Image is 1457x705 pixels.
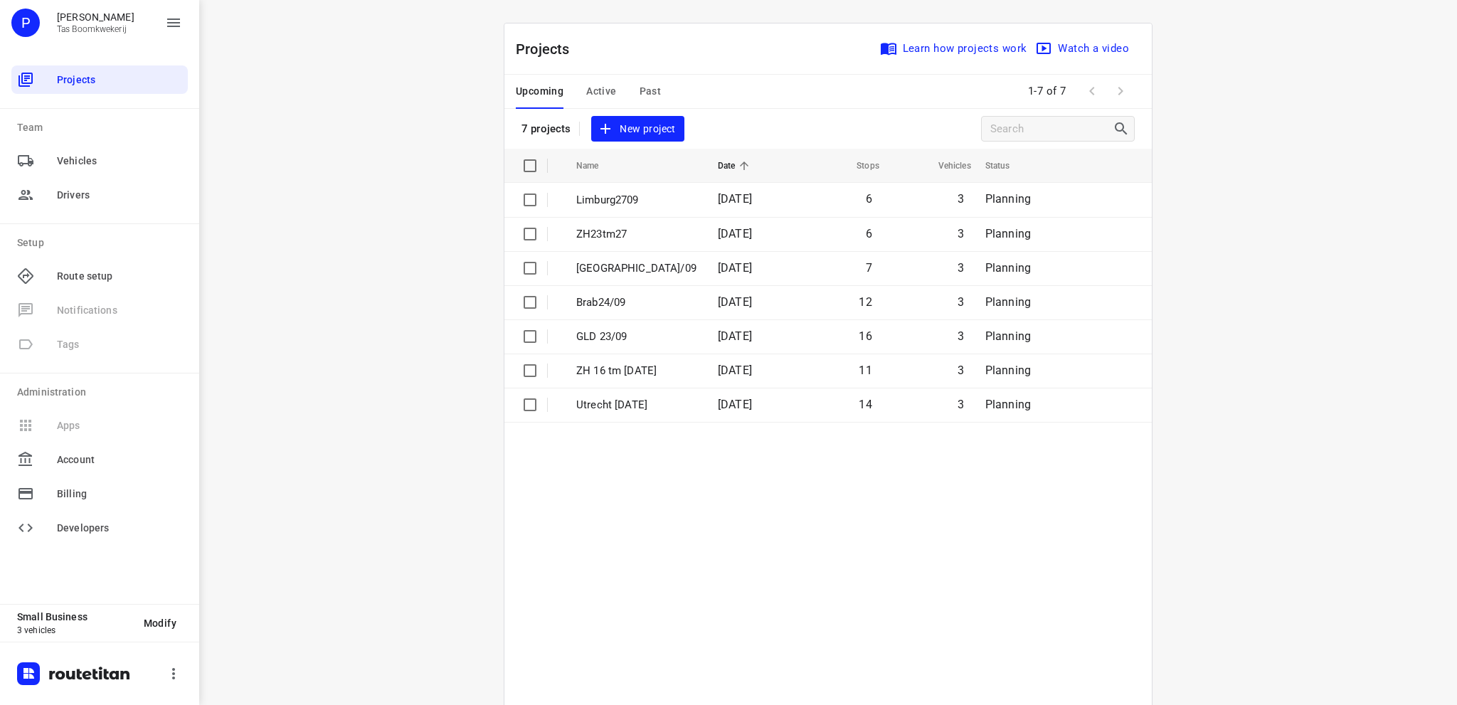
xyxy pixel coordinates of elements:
[866,192,872,206] span: 6
[958,261,964,275] span: 3
[958,192,964,206] span: 3
[985,192,1031,206] span: Planning
[859,398,871,411] span: 14
[576,329,696,345] p: GLD 23/09
[57,154,182,169] span: Vehicles
[958,295,964,309] span: 3
[576,226,696,243] p: ZH23tm27
[11,181,188,209] div: Drivers
[1106,77,1135,105] span: Next Page
[718,261,752,275] span: [DATE]
[576,192,696,208] p: Limburg2709
[859,295,871,309] span: 12
[11,147,188,175] div: Vehicles
[11,514,188,542] div: Developers
[11,293,188,327] span: Available only on our Business plan
[985,157,1029,174] span: Status
[838,157,879,174] span: Stops
[859,364,871,377] span: 11
[576,260,696,277] p: Utrecht26/09
[516,83,563,100] span: Upcoming
[132,610,188,636] button: Modify
[17,120,188,135] p: Team
[17,625,132,635] p: 3 vehicles
[17,235,188,250] p: Setup
[57,11,134,23] p: Peter Tas
[958,227,964,240] span: 3
[576,295,696,311] p: Brab24/09
[718,295,752,309] span: [DATE]
[591,116,684,142] button: New project
[57,24,134,34] p: Tas Boomkwekerij
[985,261,1031,275] span: Planning
[11,479,188,508] div: Billing
[718,227,752,240] span: [DATE]
[958,398,964,411] span: 3
[17,611,132,622] p: Small Business
[57,269,182,284] span: Route setup
[718,398,752,411] span: [DATE]
[985,364,1031,377] span: Planning
[57,521,182,536] span: Developers
[586,83,616,100] span: Active
[920,157,971,174] span: Vehicles
[600,120,675,138] span: New project
[144,617,176,629] span: Modify
[1113,120,1134,137] div: Search
[57,487,182,502] span: Billing
[990,118,1113,140] input: Search projects
[866,227,872,240] span: 6
[718,364,752,377] span: [DATE]
[11,408,188,442] span: Available only on our Business plan
[718,192,752,206] span: [DATE]
[521,122,571,135] p: 7 projects
[576,157,618,174] span: Name
[985,227,1031,240] span: Planning
[57,452,182,467] span: Account
[516,38,581,60] p: Projects
[17,385,188,400] p: Administration
[57,188,182,203] span: Drivers
[576,397,696,413] p: Utrecht 19 sept
[859,329,871,343] span: 16
[718,329,752,343] span: [DATE]
[11,262,188,290] div: Route setup
[11,65,188,94] div: Projects
[985,398,1031,411] span: Planning
[576,363,696,379] p: ZH 16 tm 20 sept
[1078,77,1106,105] span: Previous Page
[866,261,872,275] span: 7
[11,9,40,37] div: P
[1022,76,1072,107] span: 1-7 of 7
[11,445,188,474] div: Account
[57,73,182,88] span: Projects
[985,295,1031,309] span: Planning
[718,157,754,174] span: Date
[11,327,188,361] span: Available only on our Business plan
[958,329,964,343] span: 3
[958,364,964,377] span: 3
[640,83,662,100] span: Past
[985,329,1031,343] span: Planning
